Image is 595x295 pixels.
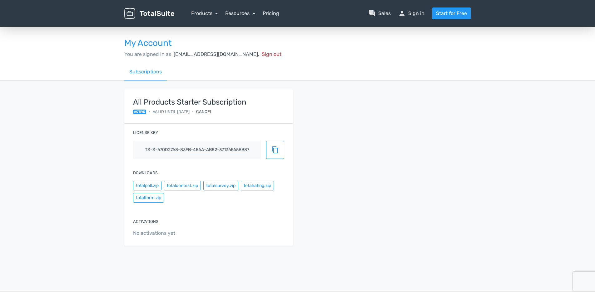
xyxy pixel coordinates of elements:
[398,10,424,17] a: personSign in
[432,7,471,19] a: Start for Free
[192,109,194,115] span: •
[124,38,471,48] h3: My Account
[153,109,190,115] span: Valid until [DATE]
[133,110,146,114] span: active
[241,181,274,190] button: totalrating.zip
[133,130,158,135] label: License key
[368,10,376,17] span: question_answer
[133,181,161,190] button: totalpoll.zip
[124,8,174,19] img: TotalSuite for WordPress
[149,109,150,115] span: •
[225,10,255,16] a: Resources
[133,170,158,176] label: Downloads
[133,219,158,224] label: Activations
[203,181,238,190] button: totalsurvey.zip
[266,141,284,159] button: content_copy
[271,146,279,154] span: content_copy
[133,193,164,203] button: totalform.zip
[133,98,246,106] strong: All Products Starter Subscription
[133,229,284,237] span: No activations yet
[368,10,391,17] a: question_answerSales
[263,10,279,17] a: Pricing
[398,10,406,17] span: person
[262,51,281,57] span: Sign out
[164,181,201,190] button: totalcontest.zip
[124,63,167,81] a: Subscriptions
[196,109,212,115] div: Cancel
[191,10,218,16] a: Products
[124,51,171,57] span: You are signed in as
[174,51,259,57] span: [EMAIL_ADDRESS][DOMAIN_NAME],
